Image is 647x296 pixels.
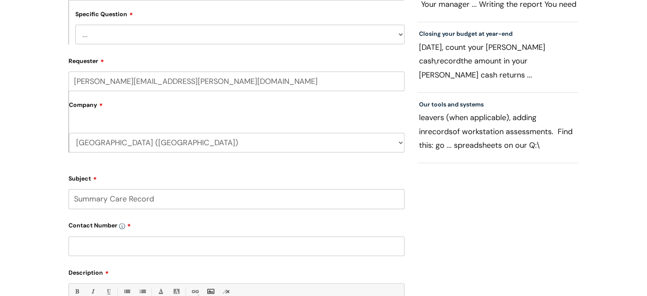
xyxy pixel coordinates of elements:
label: Description [68,266,405,276]
a: Closing your budget at year-end [419,30,513,37]
a: Our tools and systems [419,101,484,108]
label: Subject [68,172,405,182]
label: Contact Number [68,219,405,229]
label: Requester [68,55,405,65]
p: [DATE], count your [PERSON_NAME] cash, the amount in your [PERSON_NAME] cash returns ... spreadsh... [419,40,577,81]
p: leavers (when applicable), adding in of workstation assessments. Find this: go ... spreadsheets o... [419,111,577,152]
label: Company [69,98,405,118]
span: records [425,126,453,137]
img: info-icon.svg [119,223,125,229]
span: record [437,56,461,66]
label: Specific Question [75,9,133,18]
input: Email [68,72,405,91]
